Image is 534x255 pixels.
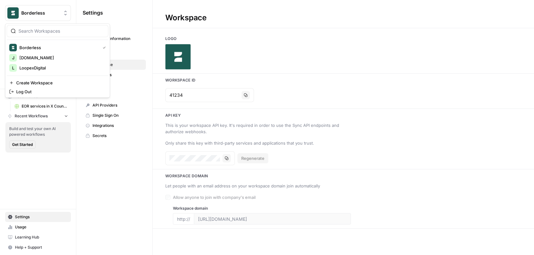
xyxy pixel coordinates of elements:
img: Company Logo [165,44,191,69]
button: Regenerate [237,153,268,163]
span: API Providers [92,102,143,108]
span: EOR services in X Country [22,103,68,109]
label: Workspace domain [173,206,351,211]
div: Workspace [153,13,219,23]
a: Tags [83,90,146,100]
a: Personal Information [83,34,146,44]
span: Create Workspace [16,80,103,86]
a: EOR services in X Country [12,101,71,111]
a: Usage [5,222,71,232]
button: Recent Workflows [5,111,71,121]
a: Create Workspace [7,78,108,87]
h3: Logo [153,36,534,42]
span: Recent Workflows [15,113,48,119]
div: Let people with an email address on your workspace domain join automatically [165,183,343,189]
a: Settings [5,212,71,222]
span: J [12,55,14,61]
button: Help + Support [5,242,71,252]
img: Borderless Logo [7,7,19,19]
div: Workspace: Borderless [5,23,110,98]
span: [DOMAIN_NAME] [19,55,103,61]
span: Workspace [92,62,143,68]
span: Tags [92,92,143,98]
img: Borderless Logo [9,44,17,51]
span: Usage [15,224,68,230]
span: Single Sign On [92,113,143,118]
input: Allow anyone to join with company's email [165,195,170,200]
a: API Providers [83,100,146,110]
button: Get Started [9,141,36,149]
a: Integrations [83,121,146,131]
span: Settings [83,9,103,16]
span: Integrations [92,123,143,128]
span: L [12,65,14,71]
a: Team [83,80,146,90]
h3: Workspace Id [153,77,534,83]
button: Workspace: Borderless [5,5,71,21]
span: Secrets [92,133,143,139]
input: Search Workspaces [18,28,104,34]
span: Help + Support [15,245,68,250]
a: Databases [83,70,146,80]
span: Borderless [21,10,60,16]
span: Get Started [12,142,33,147]
span: Regenerate [241,155,264,161]
span: Databases [92,72,143,78]
span: Personal Information [92,36,143,42]
a: Log Out [7,87,108,96]
span: LoopexDigital [19,65,103,71]
a: Secrets [83,131,146,141]
a: Workspace [83,60,146,70]
div: This is your workspace API key. It's required in order to use the Sync API endpoints and authoriz... [165,122,343,135]
span: Allow anyone to join with company's email [173,194,256,200]
span: Borderless [19,44,98,51]
a: Single Sign On [83,110,146,121]
div: http:// [173,213,194,225]
h3: Workspace Domain [153,173,534,179]
span: Learning Hub [15,234,68,240]
span: Team [92,82,143,88]
span: Settings [15,214,68,220]
div: Only share this key with third-party services and applications that you trust. [165,140,343,146]
h3: Api key [153,113,534,118]
a: Learning Hub [5,232,71,242]
span: Log Out [16,88,103,95]
span: Build and test your own AI powered workflows [9,126,67,137]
